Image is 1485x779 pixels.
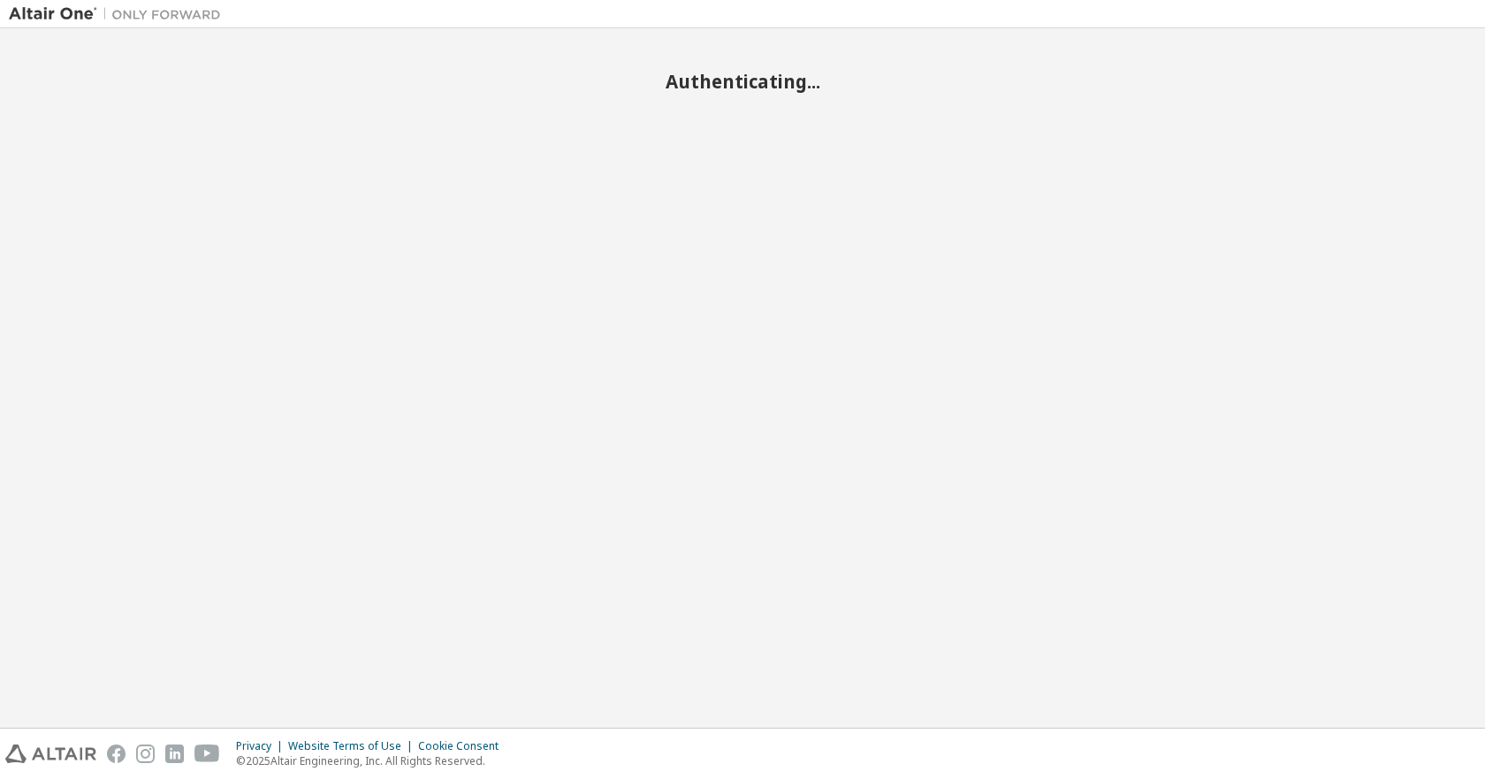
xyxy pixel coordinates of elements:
[236,739,288,753] div: Privacy
[107,745,126,763] img: facebook.svg
[9,5,230,23] img: Altair One
[194,745,220,763] img: youtube.svg
[236,753,509,768] p: © 2025 Altair Engineering, Inc. All Rights Reserved.
[418,739,509,753] div: Cookie Consent
[5,745,96,763] img: altair_logo.svg
[136,745,155,763] img: instagram.svg
[165,745,184,763] img: linkedin.svg
[288,739,418,753] div: Website Terms of Use
[9,70,1476,93] h2: Authenticating...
